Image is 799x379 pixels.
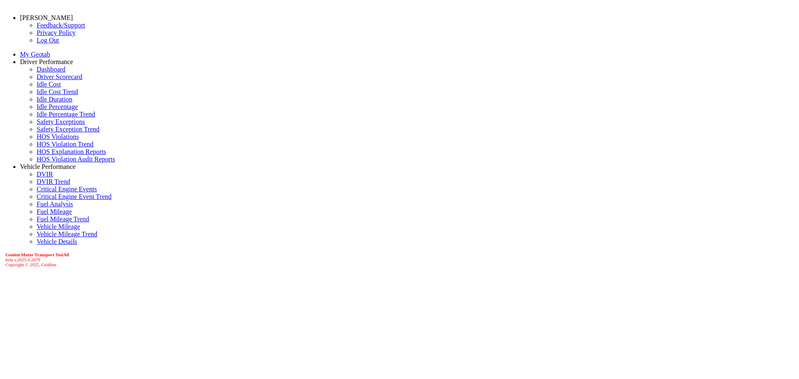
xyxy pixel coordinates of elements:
[37,22,85,29] a: Feedback/Support
[37,230,97,238] a: Vehicle Mileage Trend
[5,252,69,257] b: Gemini Motor Transport TestAll
[37,133,79,140] a: HOS Violations
[37,193,112,200] a: Critical Engine Event Trend
[37,148,106,155] a: HOS Explanation Reports
[5,252,796,267] div: Copyright © 2025, Gridline
[37,96,72,103] a: Idle Duration
[37,29,76,36] a: Privacy Policy
[20,163,76,170] a: Vehicle Performance
[20,51,50,58] a: My Geotab
[37,238,77,245] a: Vehicle Details
[37,81,61,88] a: Idle Cost
[5,257,40,262] i: beta v.2025.6.2679
[37,88,78,95] a: Idle Cost Trend
[37,141,94,148] a: HOS Violation Trend
[37,156,115,163] a: HOS Violation Audit Reports
[37,103,78,110] a: Idle Percentage
[20,58,73,65] a: Driver Performance
[37,216,89,223] a: Fuel Mileage Trend
[37,171,53,178] a: DVIR
[37,66,65,73] a: Dashboard
[37,126,99,133] a: Safety Exception Trend
[37,73,82,80] a: Driver Scorecard
[37,118,85,125] a: Safety Exceptions
[37,201,73,208] a: Fuel Analysis
[37,208,72,215] a: Fuel Mileage
[37,186,97,193] a: Critical Engine Events
[37,223,80,230] a: Vehicle Mileage
[20,14,73,21] a: [PERSON_NAME]
[37,37,59,44] a: Log Out
[37,178,70,185] a: DVIR Trend
[37,111,95,118] a: Idle Percentage Trend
